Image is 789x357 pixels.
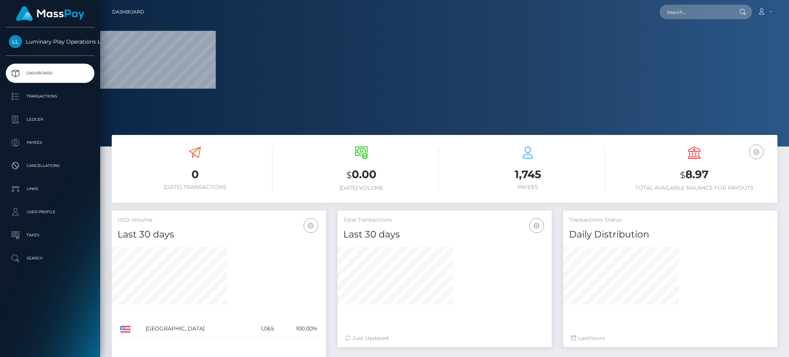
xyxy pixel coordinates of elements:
[617,185,772,191] h6: Total Available Balance for Payouts
[569,216,772,224] h5: Transactions Status
[6,179,94,199] a: Links
[118,216,320,224] h5: USD Volume
[680,170,685,180] small: $
[6,110,94,129] a: Ledger
[9,67,91,79] p: Dashboard
[6,156,94,175] a: Cancellations
[9,183,91,195] p: Links
[569,228,772,241] h4: Daily Distribution
[571,334,770,342] div: Last hours
[6,64,94,83] a: Dashboard
[6,249,94,268] a: Search
[9,206,91,218] p: User Profile
[450,184,605,190] h6: Payees
[247,320,277,338] td: 1,065
[345,334,544,342] div: Just Updated
[284,167,439,183] h3: 0.00
[6,202,94,222] a: User Profile
[343,216,546,224] h5: Total Transactions
[118,228,320,241] h4: Last 30 days
[6,226,94,245] a: Taxes
[118,167,272,182] h3: 0
[450,167,605,182] h3: 1,745
[9,35,22,48] img: Luminary Play Operations Limited
[143,320,247,338] td: [GEOGRAPHIC_DATA]
[120,326,131,333] img: US.png
[343,228,546,241] h4: Last 30 days
[16,6,84,21] img: MassPay Logo
[9,160,91,172] p: Cancellations
[346,170,352,180] small: $
[9,253,91,264] p: Search
[118,184,272,190] h6: [DATE] Transactions
[284,185,439,191] h6: [DATE] Volume
[6,87,94,106] a: Transactions
[9,114,91,125] p: Ledger
[277,320,320,338] td: 100.00%
[6,38,94,45] span: Luminary Play Operations Limited
[617,167,772,183] h3: 8.97
[6,133,94,152] a: Payees
[9,91,91,102] p: Transactions
[9,137,91,148] p: Payees
[9,229,91,241] p: Taxes
[660,5,732,19] input: Search...
[112,4,144,20] a: Dashboard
